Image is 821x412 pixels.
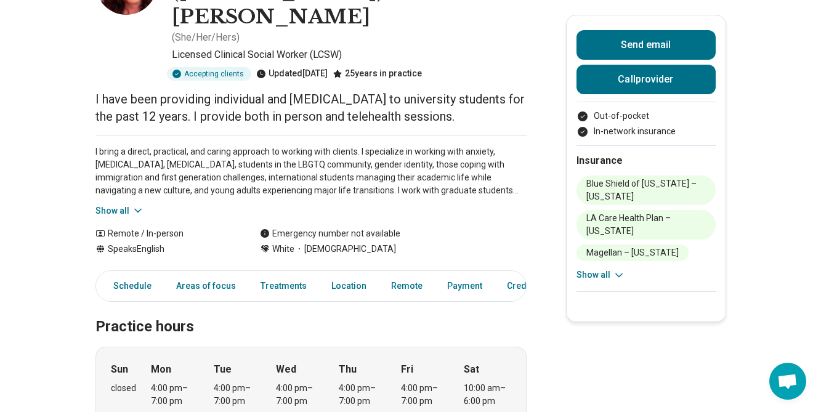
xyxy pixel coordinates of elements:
[95,91,527,125] p: I have been providing individual and [MEDICAL_DATA] to university students for the past 12 years....
[464,362,479,377] strong: Sat
[576,176,716,205] li: Blue Shield of [US_STATE] – [US_STATE]
[111,382,136,395] div: closed
[333,67,422,81] div: 25 years in practice
[253,273,314,299] a: Treatments
[401,362,413,377] strong: Fri
[272,243,294,256] span: White
[172,47,527,62] p: Licensed Clinical Social Worker (LCSW)
[499,273,568,299] a: Credentials
[339,362,357,377] strong: Thu
[95,227,235,240] div: Remote / In-person
[214,382,261,408] div: 4:00 pm – 7:00 pm
[576,110,716,123] li: Out-of-pocket
[276,382,323,408] div: 4:00 pm – 7:00 pm
[576,153,716,168] h2: Insurance
[769,363,806,400] div: Open chat
[576,125,716,138] li: In-network insurance
[576,210,716,240] li: LA Care Health Plan – [US_STATE]
[95,243,235,256] div: Speaks English
[256,67,328,81] div: Updated [DATE]
[95,204,144,217] button: Show all
[464,382,511,408] div: 10:00 am – 6:00 pm
[440,273,490,299] a: Payment
[167,67,251,81] div: Accepting clients
[111,362,128,377] strong: Sun
[576,269,625,281] button: Show all
[324,273,374,299] a: Location
[95,287,527,337] h2: Practice hours
[99,273,159,299] a: Schedule
[576,110,716,138] ul: Payment options
[576,65,716,94] button: Callprovider
[169,273,243,299] a: Areas of focus
[95,145,527,197] p: I bring a direct, practical, and caring approach to working with clients. I specialize in working...
[339,382,386,408] div: 4:00 pm – 7:00 pm
[151,382,198,408] div: 4:00 pm – 7:00 pm
[384,273,430,299] a: Remote
[151,362,171,377] strong: Mon
[260,227,400,240] div: Emergency number not available
[576,244,689,261] li: Magellan – [US_STATE]
[276,362,296,377] strong: Wed
[172,30,240,45] p: ( She/Her/Hers )
[576,30,716,60] button: Send email
[214,362,232,377] strong: Tue
[401,382,448,408] div: 4:00 pm – 7:00 pm
[294,243,396,256] span: [DEMOGRAPHIC_DATA]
